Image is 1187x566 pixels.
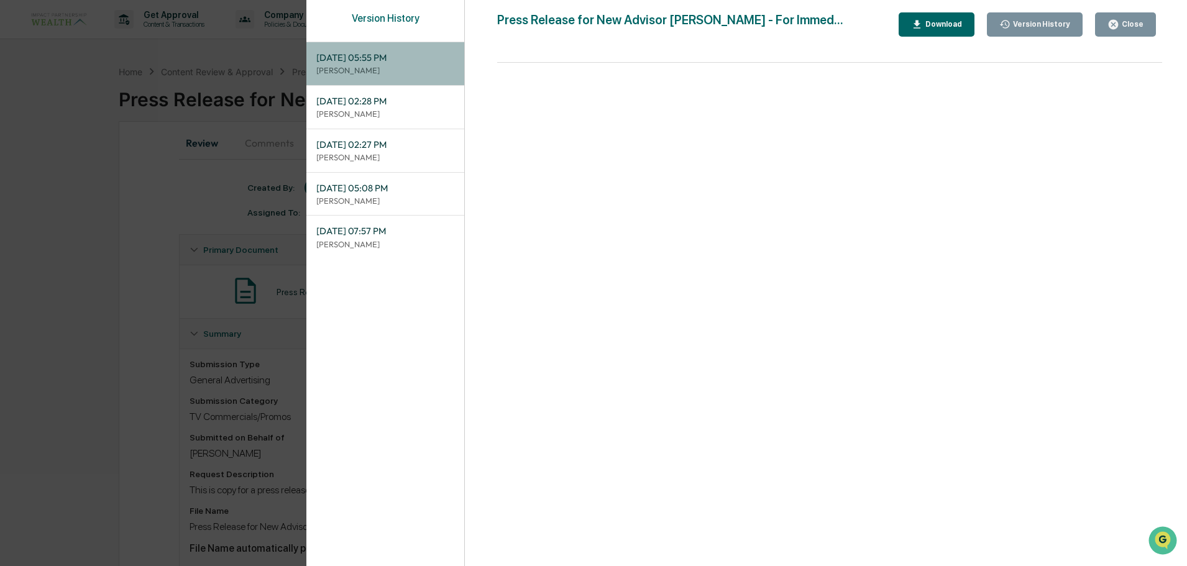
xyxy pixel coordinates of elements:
div: Press Release for New Advisor [PERSON_NAME] - For Immed... [497,12,843,37]
div: [DATE] 07:57 PM[PERSON_NAME] [306,216,464,258]
button: Close [1095,12,1156,37]
div: 🖐️ [12,158,22,168]
div: [DATE] 02:27 PM[PERSON_NAME] [306,129,464,172]
button: Start new chat [211,99,226,114]
button: Download [899,12,974,37]
p: [PERSON_NAME] [316,108,454,120]
span: Pylon [124,211,150,220]
div: 🗄️ [90,158,100,168]
span: Attestations [103,157,154,169]
p: [PERSON_NAME] [316,239,454,250]
span: [DATE] 02:28 PM [316,94,454,108]
a: Powered byPylon [88,210,150,220]
a: 🖐️Preclearance [7,152,85,174]
div: 🔎 [12,181,22,191]
span: [DATE] 07:57 PM [316,224,454,238]
p: [PERSON_NAME] [316,195,454,207]
span: Data Lookup [25,180,78,193]
div: [DATE] 05:55 PM[PERSON_NAME] [306,42,464,85]
button: Version History [987,12,1083,37]
div: Version History [1011,20,1070,29]
p: [PERSON_NAME] [316,152,454,163]
span: Preclearance [25,157,80,169]
a: 🔎Data Lookup [7,175,83,198]
iframe: Open customer support [1147,525,1181,559]
div: Version History [306,12,464,37]
span: [DATE] 05:08 PM [316,181,454,195]
img: 1746055101610-c473b297-6a78-478c-a979-82029cc54cd1 [12,95,35,117]
p: [PERSON_NAME] [316,65,454,76]
a: 🗄️Attestations [85,152,159,174]
div: Download [923,20,962,29]
span: [DATE] 05:55 PM [316,51,454,65]
div: Start new chat [42,95,204,107]
span: [DATE] 02:27 PM [316,138,454,152]
div: We're available if you need us! [42,107,157,117]
p: How can we help? [12,26,226,46]
div: Close [1119,20,1143,29]
div: [DATE] 02:28 PM[PERSON_NAME] [306,86,464,129]
div: [DATE] 05:08 PM[PERSON_NAME] [306,173,464,216]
